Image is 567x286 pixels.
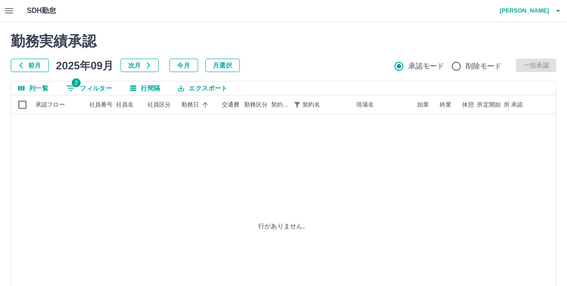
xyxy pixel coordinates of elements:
[431,95,453,114] div: 終業
[269,95,301,114] div: 契約コード
[408,95,431,114] div: 始業
[11,59,49,72] button: 前月
[171,81,234,95] button: エクスポート
[408,61,445,72] span: 承認モード
[476,95,502,114] div: 所定開始
[466,61,502,72] span: 削除モード
[116,95,134,114] div: 社員名
[123,81,167,95] button: 行間隔
[205,59,240,72] button: 月選択
[511,95,523,114] div: 承認
[180,95,220,114] div: 勤務日
[477,95,501,114] div: 所定開始
[244,95,268,114] div: 勤務区分
[291,98,303,111] button: フィルター表示
[146,95,180,114] div: 社員区分
[356,95,374,114] div: 現場名
[182,95,199,114] div: 勤務日
[355,95,408,114] div: 現場名
[222,95,239,114] div: 交通費
[502,95,529,114] div: 所定終業
[72,78,81,87] span: 2
[114,95,146,114] div: 社員名
[303,95,320,114] div: 契約名
[89,95,113,114] div: 社員番号
[199,98,212,111] button: ソート
[35,95,65,114] div: 承認フロー
[59,81,119,95] button: フィルター表示
[504,95,528,114] div: 所定終業
[271,95,291,114] div: 契約コード
[291,98,303,111] div: 1件のフィルターを適用中
[87,95,114,114] div: 社員番号
[242,95,269,114] div: 勤務区分
[509,95,556,114] div: 承認
[462,95,474,114] div: 休憩
[169,59,198,72] button: 今月
[11,81,56,95] button: 列選択
[440,95,451,114] div: 終業
[11,33,556,50] h2: 勤務実績承認
[453,95,476,114] div: 休憩
[147,95,171,114] div: 社員区分
[121,59,159,72] button: 次月
[34,95,87,114] div: 承認フロー
[220,95,242,114] div: 交通費
[301,95,355,114] div: 契約名
[56,59,113,72] h5: 2025年09月
[417,95,429,114] div: 始業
